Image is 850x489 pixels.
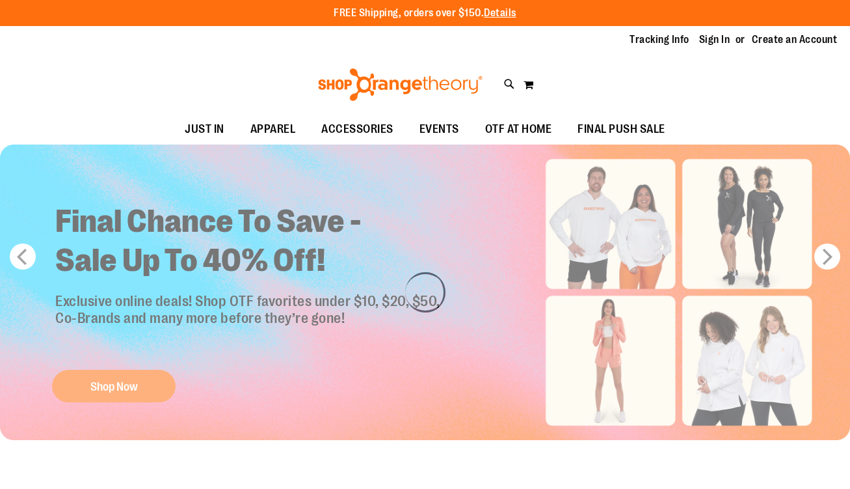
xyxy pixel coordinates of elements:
span: FINAL PUSH SALE [578,115,665,144]
a: APPAREL [237,115,309,145]
span: JUST IN [185,115,224,144]
a: Sign In [699,33,730,47]
span: ACCESSORIES [321,115,393,144]
a: Details [484,7,516,19]
img: Shop Orangetheory [316,68,485,101]
a: JUST IN [172,115,237,145]
span: EVENTS [419,115,459,144]
a: FINAL PUSH SALE [564,115,678,145]
a: EVENTS [406,115,472,145]
a: Create an Account [752,33,838,47]
a: ACCESSORIES [308,115,406,145]
a: Tracking Info [630,33,689,47]
a: OTF AT HOME [472,115,565,145]
p: FREE Shipping, orders over $150. [334,6,516,21]
span: APPAREL [250,115,296,144]
span: OTF AT HOME [485,115,552,144]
